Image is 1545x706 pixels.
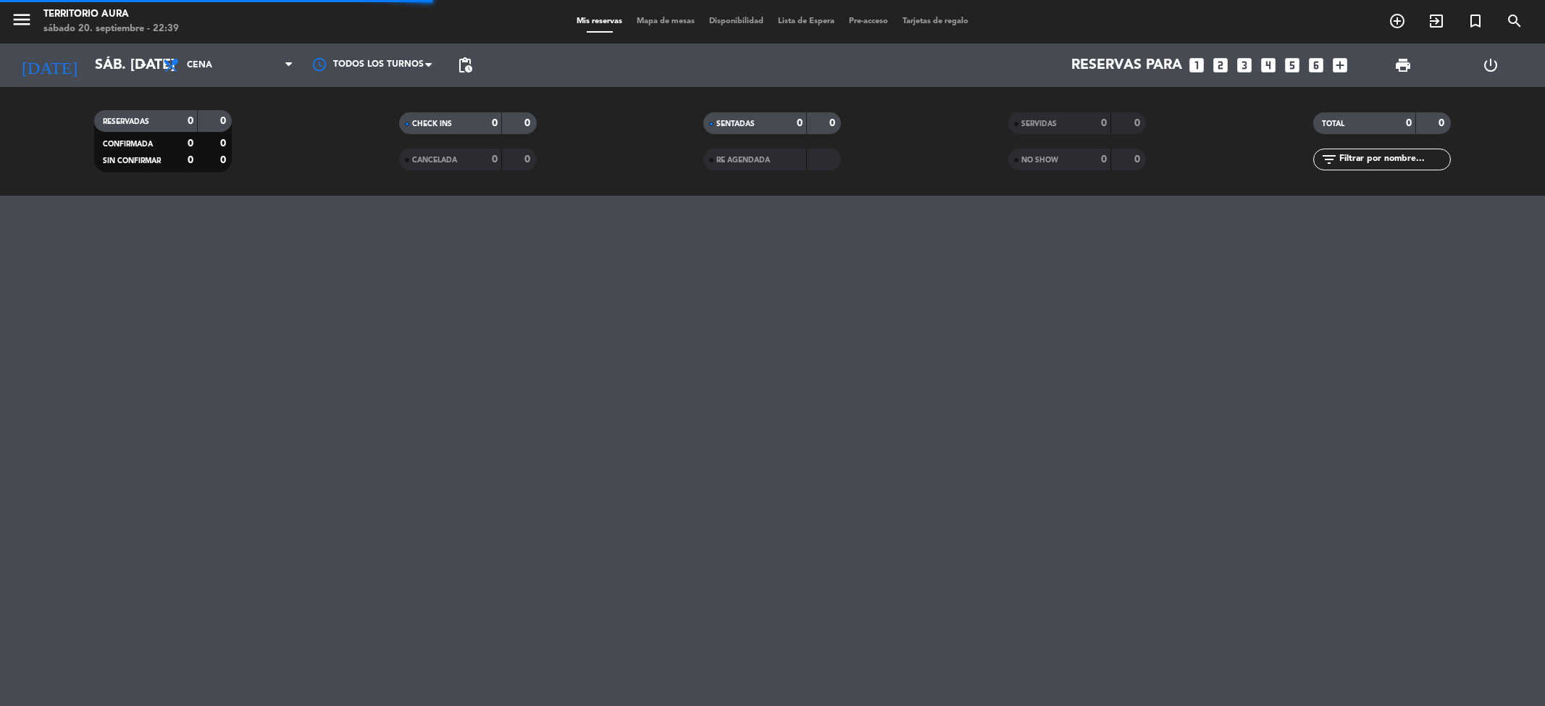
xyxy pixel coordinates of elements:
[103,157,161,165] span: SIN CONFIRMAR
[716,157,770,164] span: RE AGENDADA
[1331,56,1349,75] i: add_box
[220,155,229,165] strong: 0
[1211,56,1230,75] i: looks_two
[135,57,152,74] i: arrow_drop_down
[797,118,803,128] strong: 0
[1235,56,1254,75] i: looks_3
[412,157,457,164] span: CANCELADA
[629,17,702,25] span: Mapa de mesas
[524,154,533,165] strong: 0
[1021,120,1057,128] span: SERVIDAS
[1482,57,1499,74] i: power_settings_new
[1406,118,1412,128] strong: 0
[43,22,179,36] div: sábado 20. septiembre - 22:39
[1307,56,1326,75] i: looks_6
[1506,12,1523,30] i: search
[1021,157,1058,164] span: NO SHOW
[11,9,33,36] button: menu
[1428,12,1445,30] i: exit_to_app
[569,17,629,25] span: Mis reservas
[188,155,193,165] strong: 0
[1394,57,1412,74] span: print
[103,118,149,125] span: RESERVADAS
[188,116,193,126] strong: 0
[1283,56,1302,75] i: looks_5
[1338,151,1450,167] input: Filtrar por nombre...
[1320,151,1338,168] i: filter_list
[187,60,212,70] span: Cena
[1101,154,1107,165] strong: 0
[1389,12,1406,30] i: add_circle_outline
[492,154,498,165] strong: 0
[1134,118,1143,128] strong: 0
[1446,43,1534,87] div: LOG OUT
[716,120,755,128] span: SENTADAS
[492,118,498,128] strong: 0
[11,9,33,30] i: menu
[829,118,838,128] strong: 0
[702,17,771,25] span: Disponibilidad
[220,116,229,126] strong: 0
[1134,154,1143,165] strong: 0
[1467,12,1484,30] i: turned_in_not
[1071,57,1182,74] span: Reservas para
[43,7,179,22] div: TERRITORIO AURA
[412,120,452,128] span: CHECK INS
[1259,56,1278,75] i: looks_4
[1439,118,1447,128] strong: 0
[895,17,976,25] span: Tarjetas de regalo
[188,138,193,149] strong: 0
[103,141,153,148] span: CONFIRMADA
[524,118,533,128] strong: 0
[11,49,88,81] i: [DATE]
[456,57,474,74] span: pending_actions
[1101,118,1107,128] strong: 0
[842,17,895,25] span: Pre-acceso
[220,138,229,149] strong: 0
[1322,120,1344,128] span: TOTAL
[1187,56,1206,75] i: looks_one
[771,17,842,25] span: Lista de Espera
